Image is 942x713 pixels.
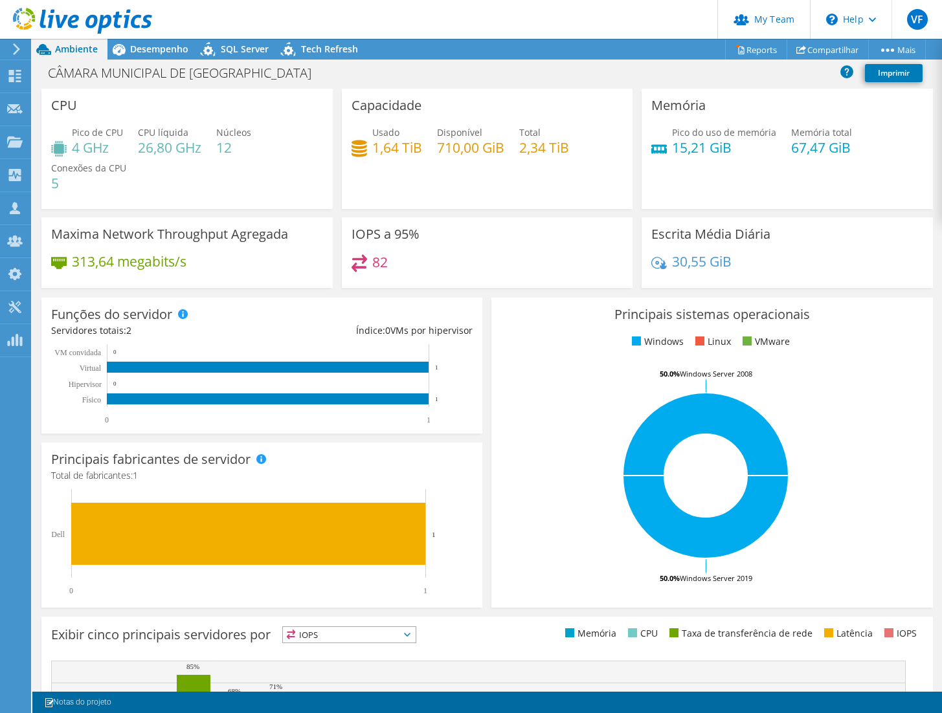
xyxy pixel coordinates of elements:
h3: Principais sistemas operacionais [501,307,923,322]
span: Ambiente [55,43,98,55]
text: 0 [113,380,117,387]
span: Tech Refresh [301,43,358,55]
h4: 2,34 TiB [519,140,569,155]
a: Reports [725,39,787,60]
text: 0 [105,415,109,424]
text: 0 [69,586,73,595]
div: Índice: VMs por hipervisor [262,324,473,338]
text: Virtual [80,364,102,373]
span: 2 [126,324,131,336]
tspan: Windows Server 2008 [680,369,752,378]
span: Usado [372,126,399,138]
a: Compartilhar [787,39,869,60]
text: 71% [269,683,282,690]
h4: 67,47 GiB [791,140,852,155]
text: 1 [435,364,438,371]
h4: 313,64 megabits/s [72,254,186,269]
h3: Funções do servidor [51,307,172,322]
a: Notas do projeto [35,694,120,710]
text: VM convidada [54,348,101,357]
tspan: 50.0% [660,369,680,378]
span: Pico de CPU [72,126,123,138]
span: Desempenho [130,43,188,55]
span: Núcleos [216,126,251,138]
h4: 30,55 GiB [672,254,732,269]
text: 1 [427,415,431,424]
div: Servidores totais: [51,324,262,338]
li: Taxa de transferência de rede [666,626,813,641]
text: 1 [432,531,436,538]
text: Hipervisor [69,380,102,389]
span: Disponível [437,126,482,138]
h1: CÂMARA MUNICIPAL DE [GEOGRAPHIC_DATA] [42,66,331,80]
h3: Memória [651,98,706,113]
h3: Maxima Network Throughput Agregada [51,227,288,241]
h4: Total de fabricantes: [51,468,473,483]
li: IOPS [881,626,917,641]
h4: 4 GHz [72,140,123,155]
li: CPU [625,626,658,641]
span: Conexões da CPU [51,162,126,174]
span: Memória total [791,126,852,138]
h4: 1,64 TiB [372,140,422,155]
tspan: Físico [82,395,101,404]
h3: Principais fabricantes de servidor [51,452,251,466]
span: Total [519,126,541,138]
h3: CPU [51,98,77,113]
h4: 710,00 GiB [437,140,504,155]
span: VF [907,9,928,30]
h4: 12 [216,140,251,155]
a: Mais [868,39,926,60]
h3: IOPS a 95% [352,227,420,241]
text: 1 [423,586,427,595]
h4: 5 [51,176,126,190]
h3: Escrita Média Diária [651,227,770,241]
li: Linux [692,335,731,349]
li: VMware [739,335,790,349]
span: Pico do uso de memória [672,126,776,138]
tspan: 50.0% [660,573,680,583]
text: 1 [435,396,438,402]
h3: Capacidade [352,98,421,113]
a: Imprimir [865,64,923,82]
h4: 15,21 GiB [672,140,776,155]
span: 0 [385,324,390,336]
li: Memória [562,626,616,641]
text: 68% [228,687,241,695]
span: 1 [133,469,138,481]
svg: \n [826,14,838,25]
tspan: Windows Server 2019 [680,573,752,583]
text: 0 [113,349,117,355]
li: Windows [629,335,684,349]
span: SQL Server [221,43,269,55]
span: IOPS [283,627,416,642]
li: Latência [821,626,873,641]
h4: 26,80 GHz [138,140,201,155]
h4: 82 [372,255,388,269]
span: CPU líquida [138,126,188,138]
text: 85% [186,663,199,670]
text: Dell [51,530,65,539]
